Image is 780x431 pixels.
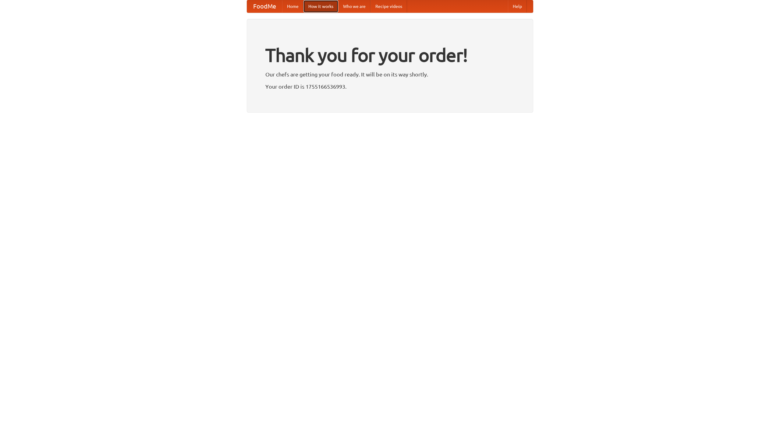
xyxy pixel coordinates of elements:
[508,0,527,12] a: Help
[370,0,407,12] a: Recipe videos
[303,0,338,12] a: How it works
[265,41,515,70] h1: Thank you for your order!
[265,82,515,91] p: Your order ID is 1755166536993.
[338,0,370,12] a: Who we are
[247,0,282,12] a: FoodMe
[265,70,515,79] p: Our chefs are getting your food ready. It will be on its way shortly.
[282,0,303,12] a: Home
